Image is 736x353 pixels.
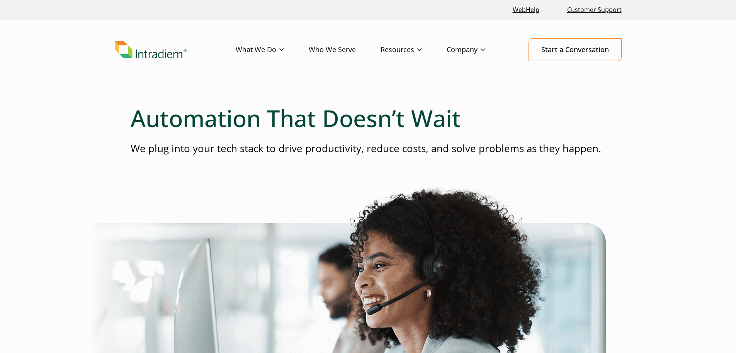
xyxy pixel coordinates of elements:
[236,39,309,61] a: What We Do
[529,38,622,61] a: Start a Conversation
[309,39,381,61] a: Who We Serve
[131,141,606,156] p: We plug into your tech stack to drive productivity, reduce costs, and solve problems as they happen.
[115,41,187,59] img: Intradiem
[564,2,625,18] a: Customer Support
[510,2,542,18] a: Link opens in a new window
[447,39,510,61] a: Company
[115,41,236,59] a: Link to homepage of Intradiem
[381,39,447,61] a: Resources
[131,104,606,132] h1: Automation That Doesn’t Wait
